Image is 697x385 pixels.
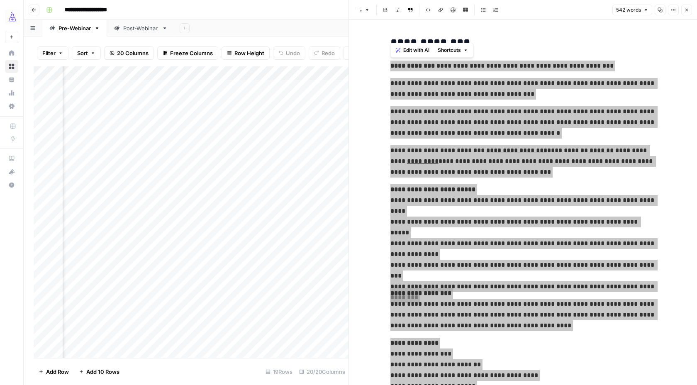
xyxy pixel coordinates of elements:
button: 20 Columns [104,46,154,60]
a: Usage [5,86,18,100]
div: Post-Webinar [123,24,158,32]
div: 20/20 Columns [296,365,348,378]
span: Sort [77,49,88,57]
button: Add 10 Rows [74,365,124,378]
a: Settings [5,100,18,113]
button: Freeze Columns [157,46,218,60]
span: Filter [42,49,56,57]
span: Freeze Columns [170,49,213,57]
button: Redo [309,46,340,60]
a: Home [5,46,18,60]
span: Undo [286,49,300,57]
div: 19 Rows [262,365,296,378]
button: Edit with AI [392,45,433,56]
span: 20 Columns [117,49,149,57]
span: Add 10 Rows [86,368,119,376]
a: Browse [5,60,18,73]
button: What's new? [5,165,18,178]
div: What's new? [5,166,18,178]
button: Shortcuts [434,45,472,56]
span: Shortcuts [438,46,461,54]
a: Pre-Webinar [42,20,107,37]
span: Edit with AI [403,46,429,54]
button: Row Height [222,46,270,60]
button: Workspace: AirOps Growth [5,7,18,27]
span: 542 words [616,6,641,14]
a: Your Data [5,73,18,86]
img: AirOps Growth Logo [5,10,20,24]
button: Undo [273,46,305,60]
button: 542 words [612,5,652,15]
button: Filter [37,46,68,60]
button: Add Row [34,365,74,378]
span: Row Height [234,49,264,57]
div: Pre-Webinar [58,24,91,32]
span: Redo [322,49,335,57]
button: Help + Support [5,178,18,192]
a: AirOps Academy [5,152,18,165]
a: Post-Webinar [107,20,175,37]
span: Add Row [46,368,69,376]
button: Sort [72,46,101,60]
